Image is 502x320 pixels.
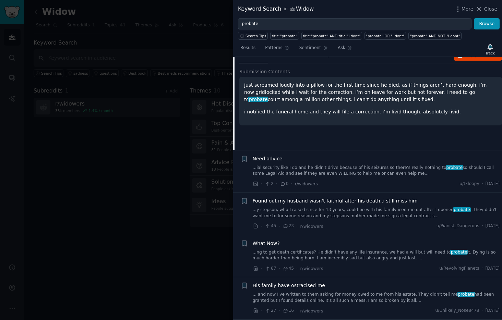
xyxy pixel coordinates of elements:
div: title:"probate" [272,34,298,38]
span: 45 [283,266,294,272]
span: · [276,180,277,187]
input: Try a keyword related to your business [238,18,471,30]
span: · [261,223,262,230]
span: 87 [265,266,276,272]
button: Track [483,42,497,57]
p: just screamed loudly into a pillow for the first time since he died. as if things aren’t hard eno... [244,82,497,103]
a: Ask [335,42,355,57]
a: Patterns [263,42,292,57]
span: Search Tips [246,34,266,38]
span: 45 [265,223,276,229]
span: [DATE] [486,223,500,229]
a: ... and now I've written to them asking for money owed to me from his estate. They didn't tell me... [253,292,500,304]
span: in [284,6,287,12]
span: r/widowers [300,224,323,229]
span: probate [457,292,475,297]
div: title:"probate" AND title:"i dont" [303,34,360,38]
span: probate [450,250,468,255]
a: title:"probate" AND title:"i dont" [301,32,362,40]
span: probate [446,165,463,170]
span: More [462,5,474,13]
a: What Now? [253,240,280,247]
span: · [482,223,483,229]
span: 16 [283,308,294,314]
span: Results [240,45,255,51]
span: 2 [265,181,273,187]
span: · [296,223,298,230]
div: Track [486,51,495,56]
a: Sentiment [297,42,331,57]
div: "probate" OR "i dont" [366,34,405,38]
span: Patterns [265,45,282,51]
a: title:"probate" [270,32,299,40]
a: "probate" OR "i dont" [364,32,406,40]
p: i notified the funeral home and they will file a correction. i’m livid though. absolutely livid. [244,108,497,115]
span: probate [453,207,470,212]
a: "probate" AND NOT "i dont" [408,32,462,40]
a: Results [238,42,258,57]
span: · [279,307,280,315]
span: · [482,308,483,314]
span: [DATE] [486,181,500,187]
a: ...y stepson, who I raised since for 13 years, could be with his family iced me out after I opene... [253,207,500,219]
span: r/widowers [300,309,323,313]
button: More [454,5,474,13]
span: · [261,307,262,315]
button: Close [476,5,497,13]
div: "probate" AND NOT "i dont" [410,34,460,38]
span: r/widowers [300,266,323,271]
span: [DATE] [486,308,500,314]
span: · [296,307,298,315]
a: Need advice [253,155,283,162]
span: Submission Contents [239,68,290,75]
span: 27 [265,308,276,314]
span: 0 [280,181,288,187]
a: His family have ostracised me [253,282,325,289]
span: Close [484,5,497,13]
span: u/Pianist_Dangerous [437,223,479,229]
a: Found out my husband wasn't faithful after his death..i still miss him [253,197,418,205]
span: · [261,265,262,272]
span: u/txloopy [459,181,479,187]
span: Ask [338,45,345,51]
span: probate [248,97,268,102]
div: Keyword Search Widow [238,5,314,13]
a: ...ial security like I do and he didn't drive because of his seizures so there's really nothing t... [253,165,500,177]
span: · [291,180,292,187]
span: · [482,181,483,187]
span: 23 [283,223,294,229]
span: u/Unlikely_Nose8478 [435,308,479,314]
span: · [261,180,262,187]
span: · [279,223,280,230]
button: Browse [474,18,500,30]
span: [DATE] [486,266,500,272]
a: ...ng to get death certificates? He didn't have any life insurance, we had a will but will need t... [253,249,500,261]
span: r/widowers [295,182,318,186]
span: Sentiment [299,45,321,51]
button: Search Tips [238,32,268,40]
span: · [296,265,298,272]
span: u/RevolvingPlanets [439,266,479,272]
span: · [279,265,280,272]
span: · [482,266,483,272]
